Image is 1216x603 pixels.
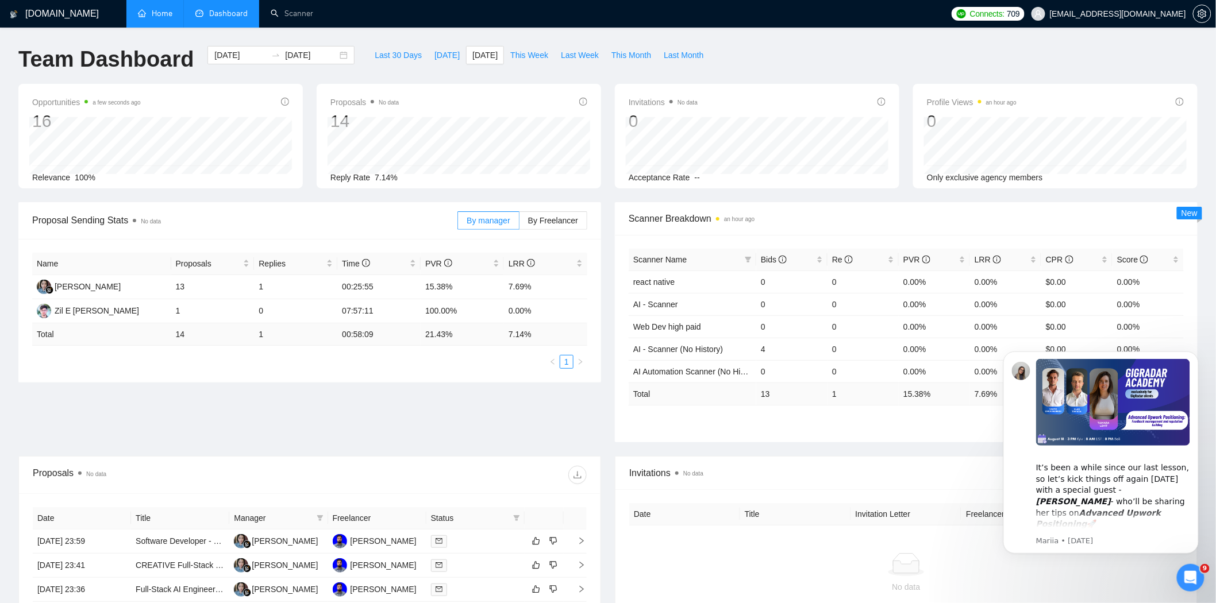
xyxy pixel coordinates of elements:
span: 709 [1007,7,1019,20]
span: info-circle [579,98,587,106]
span: info-circle [362,259,370,267]
span: Invitations [629,95,698,109]
a: setting [1193,9,1211,18]
span: Last Month [664,49,703,61]
img: gigradar-bm.png [243,565,251,573]
span: left [549,358,556,365]
td: $0.00 [1041,315,1113,338]
td: 14 [171,323,255,346]
span: Proposal Sending Stats [32,213,457,227]
td: 0.00% [899,270,970,293]
span: dislike [549,536,557,546]
td: Software Developer - React Native & GCP [131,529,229,554]
a: HA[PERSON_NAME] [333,560,417,569]
span: Bids [761,255,787,264]
button: This Month [605,46,657,64]
input: Start date [214,49,267,61]
a: HA[PERSON_NAME] [333,536,417,545]
span: like [532,585,540,594]
iframe: Intercom live chat [1177,564,1205,592]
a: SL[PERSON_NAME] [234,536,318,545]
span: PVR [425,259,452,268]
span: dislike [549,561,557,570]
span: No data [86,471,106,477]
span: filter [745,256,752,263]
td: 0.00% [1113,270,1184,293]
td: 0.00% [899,338,970,360]
li: 1 [560,355,574,369]
span: right [568,537,586,545]
span: Relevance [32,173,70,182]
a: Full‑Stack AI Engineer to Build Paid Web App Around Custom “Denial Appeal Assistant” GPT [136,585,465,594]
li: Previous Page [546,355,560,369]
div: [PERSON_NAME] [351,583,417,596]
td: 7.69% [504,275,587,299]
td: CREATIVE Full-Stack Engineer / Product Builder (AI + Social Platform) [131,554,229,578]
span: Only exclusive agency members [927,173,1043,182]
span: New [1182,208,1198,218]
td: 21.43 % [421,323,504,346]
time: a few seconds ago [93,99,140,106]
td: 0 [828,293,899,315]
div: [PERSON_NAME] [351,559,417,571]
span: Manager [234,512,311,524]
td: 0 [254,299,337,323]
a: 1 [560,355,573,368]
span: info-circle [527,259,535,267]
span: Acceptance Rate [629,173,690,182]
td: 0.00% [899,315,970,338]
td: 7.69 % [970,382,1041,405]
img: SL [37,280,51,294]
button: like [529,534,543,548]
button: like [529,558,543,572]
a: SL[PERSON_NAME] [234,584,318,593]
button: left [546,355,560,369]
button: dislike [547,582,560,596]
span: mail [436,538,442,544]
button: This Week [504,46,555,64]
td: 100.00% [421,299,504,323]
span: 7.14% [375,173,398,182]
td: 07:57:11 [337,299,421,323]
button: setting [1193,5,1211,23]
img: gigradar-bm.png [243,540,251,548]
h1: Team Dashboard [18,46,194,73]
td: 0.00% [970,293,1041,315]
span: like [532,536,540,546]
span: Scanner Breakdown [629,211,1184,226]
th: Title [131,507,229,529]
span: Profile Views [927,95,1017,109]
td: 00:25:55 [337,275,421,299]
img: SL [234,582,248,597]
span: right [577,358,584,365]
span: Replies [259,257,324,270]
span: info-circle [993,256,1001,264]
span: By manager [467,216,510,225]
td: 0.00% [1113,315,1184,338]
button: Last Month [657,46,710,64]
td: 0.00% [504,299,587,323]
span: Re [832,255,853,264]
td: 0 [828,315,899,338]
td: 0.00% [970,270,1041,293]
span: mail [436,562,442,569]
span: Proposals [330,95,399,109]
time: an hour ago [724,216,755,222]
span: right [568,561,586,569]
span: info-circle [878,98,886,106]
td: Full‑Stack AI Engineer to Build Paid Web App Around Custom “Denial Appeal Assistant” GPT [131,578,229,602]
div: 16 [32,110,141,132]
span: Invitations [629,466,1183,480]
th: Date [33,507,131,529]
td: 0.00% [1113,293,1184,315]
td: 0.00% [970,360,1041,382]
img: gigradar-bm.png [45,286,53,294]
a: AI - Scanner (No History) [633,345,723,354]
td: 13 [756,382,828,405]
div: [PERSON_NAME] [252,559,318,571]
th: Invitation Letter [851,503,962,525]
